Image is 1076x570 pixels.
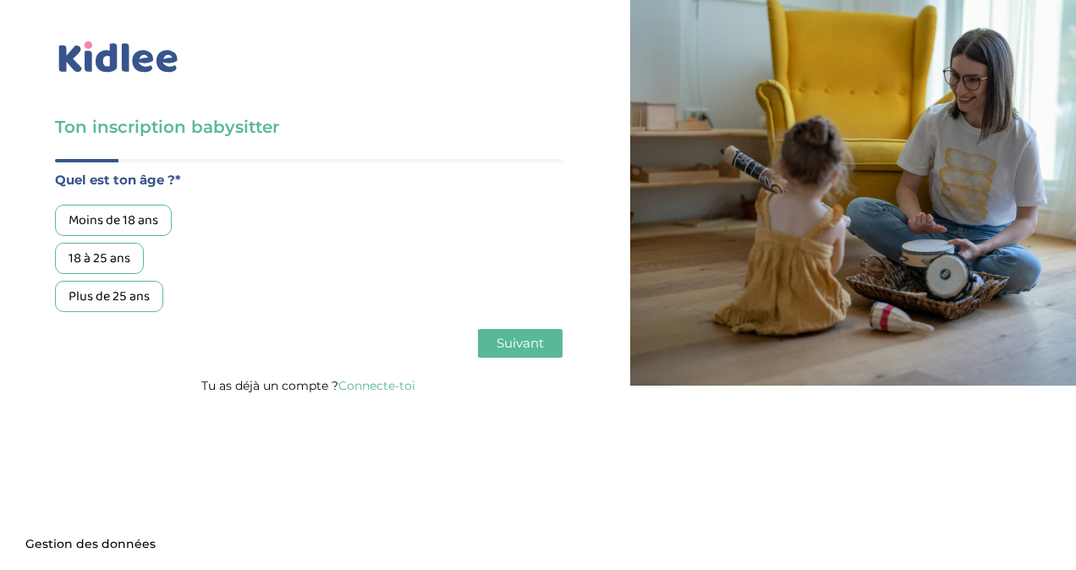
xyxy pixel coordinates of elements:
[55,281,163,312] div: Plus de 25 ans
[55,205,172,236] div: Moins de 18 ans
[497,335,544,351] span: Suivant
[25,537,156,552] span: Gestion des données
[55,329,134,358] button: Précédent
[15,527,166,562] button: Gestion des données
[55,38,182,77] img: logo_kidlee_bleu
[55,375,563,397] p: Tu as déjà un compte ?
[338,378,415,393] a: Connecte-toi
[55,115,563,139] h3: Ton inscription babysitter
[55,169,563,191] label: Quel est ton âge ?*
[478,329,563,358] button: Suivant
[55,243,144,274] div: 18 à 25 ans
